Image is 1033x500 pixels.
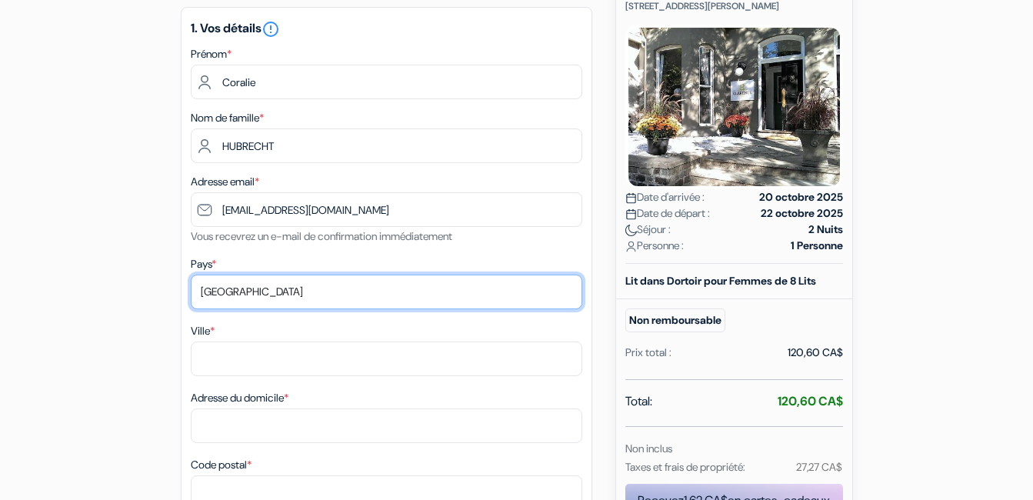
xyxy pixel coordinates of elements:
[796,460,842,474] small: 27,27 CA$
[791,238,843,254] strong: 1 Personne
[759,189,843,205] strong: 20 octobre 2025
[625,192,637,204] img: calendar.svg
[625,392,652,411] span: Total:
[788,345,843,361] div: 120,60 CA$
[625,308,725,332] small: Non remboursable
[625,345,671,361] div: Prix total :
[625,189,705,205] span: Date d'arrivée :
[761,205,843,222] strong: 22 octobre 2025
[625,208,637,220] img: calendar.svg
[191,229,452,243] small: Vous recevrez un e-mail de confirmation immédiatement
[191,174,259,190] label: Adresse email
[625,241,637,252] img: user_icon.svg
[625,274,816,288] b: Lit dans Dortoir pour Femmes de 8 Lits
[778,393,843,409] strong: 120,60 CA$
[625,442,672,455] small: Non inclus
[191,457,252,473] label: Code postal
[262,20,280,36] a: error_outline
[191,390,288,406] label: Adresse du domicile
[191,65,582,99] input: Entrez votre prénom
[625,238,684,254] span: Personne :
[191,128,582,163] input: Entrer le nom de famille
[625,205,710,222] span: Date de départ :
[625,222,671,238] span: Séjour :
[262,20,280,38] i: error_outline
[191,323,215,339] label: Ville
[191,256,216,272] label: Pays
[625,460,745,474] small: Taxes et frais de propriété:
[191,110,264,126] label: Nom de famille
[808,222,843,238] strong: 2 Nuits
[625,225,637,236] img: moon.svg
[191,20,582,38] h5: 1. Vos détails
[191,192,582,227] input: Entrer adresse e-mail
[191,46,232,62] label: Prénom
